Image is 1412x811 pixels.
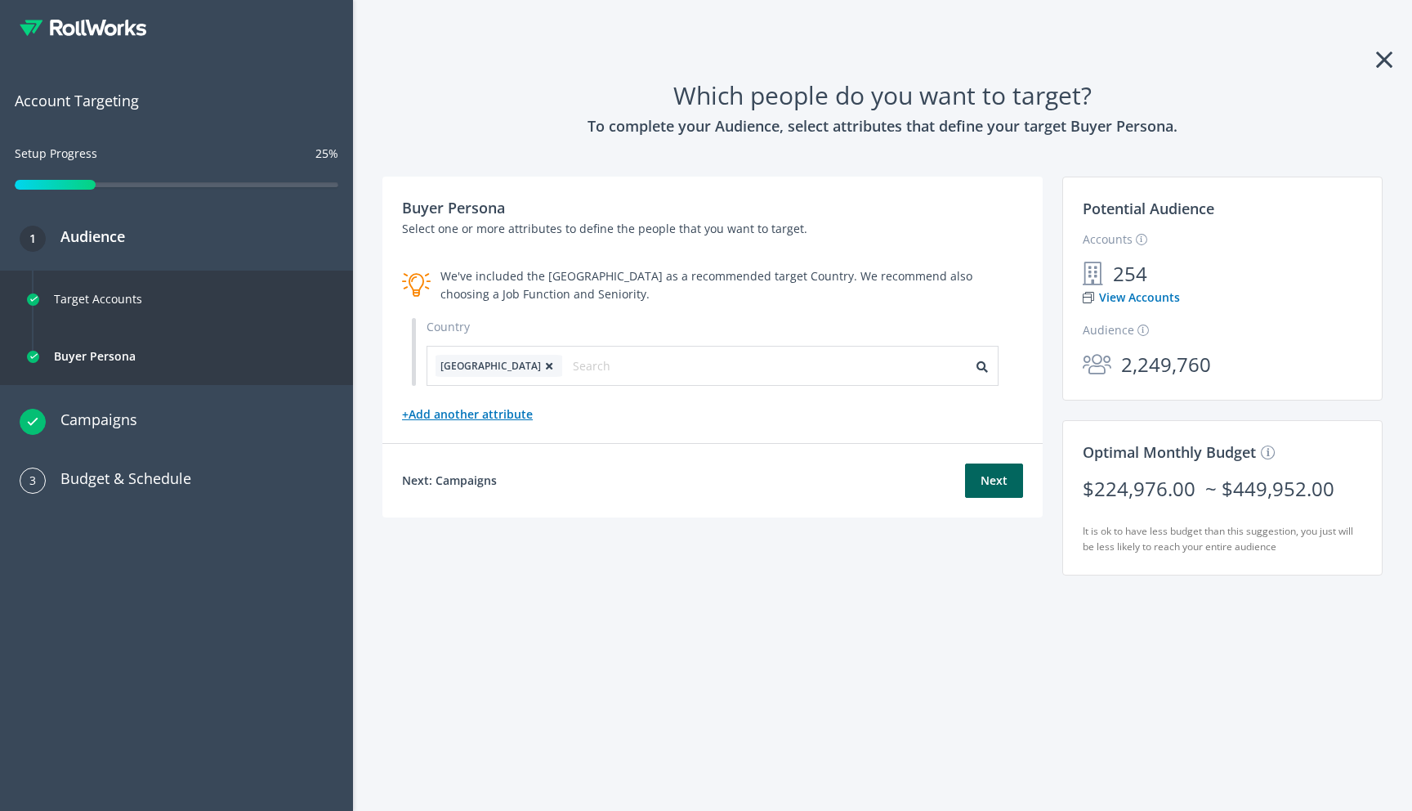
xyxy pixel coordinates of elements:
span: Account Targeting [15,89,338,112]
p: Select one or more attributes to define the people that you want to target. [402,220,1023,238]
a: View Accounts [1083,289,1180,307]
span: ~ [1205,473,1217,504]
div: 25% [315,145,338,163]
h3: Campaigns [46,408,137,431]
label: Accounts [1083,231,1147,249]
div: 224,976.00 [1094,473,1195,504]
div: We've included the [GEOGRAPHIC_DATA] as a recommended target Country. We recommend also choosing ... [440,267,1023,303]
div: 449,952.00 [1233,473,1334,504]
label: Country [427,318,470,336]
div: RollWorks [20,20,333,37]
a: + Add another attribute [402,406,533,422]
button: Next [965,464,1023,498]
h1: Which people do you want to target? [382,76,1383,114]
input: Search [573,355,719,378]
div: Target Accounts [54,280,142,319]
h3: To complete your Audience, select attributes that define your target Buyer Persona. [382,114,1383,137]
h3: Audience [46,225,125,248]
span: 1 [29,226,36,252]
h5: It is ok to have less budget than this suggestion, you just will be less likely to reach your ent... [1083,524,1362,555]
h3: Budget & Schedule [46,467,191,490]
h4: Next: Campaigns [402,472,497,490]
h3: Buyer Persona [402,196,1023,219]
span: [GEOGRAPHIC_DATA] [440,355,541,378]
div: $ [1222,473,1233,504]
label: Audience [1083,321,1149,339]
div: Setup Progress [15,145,97,177]
div: Buyer Persona [54,337,136,376]
span: 254 [1103,258,1157,289]
span: 3 [29,468,36,494]
h3: Potential Audience [1083,197,1362,230]
div: $ [1083,473,1094,504]
span: 2,249,760 [1111,349,1221,380]
span: Optimal Monthly Budget [1083,442,1261,462]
